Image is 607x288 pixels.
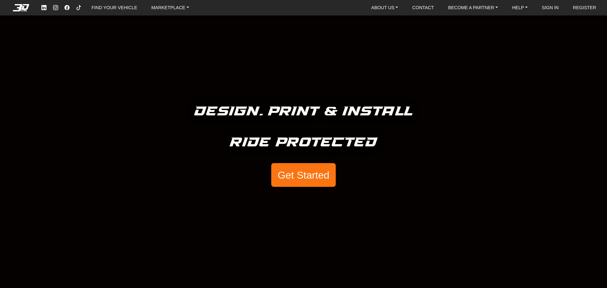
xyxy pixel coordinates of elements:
[149,3,192,13] a: MARKETPLACE
[445,3,500,13] a: BECOME A PARTNER
[410,3,436,13] a: CONTACT
[570,3,599,13] a: REGISTER
[89,3,140,13] a: FIND YOUR VEHICLE
[194,101,413,122] h5: Design. Print & Install
[510,3,530,13] a: HELP
[271,163,336,187] button: Get Started
[369,3,401,13] a: ABOUT US
[230,132,377,153] h5: Ride Protected
[539,3,561,13] a: SIGN IN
